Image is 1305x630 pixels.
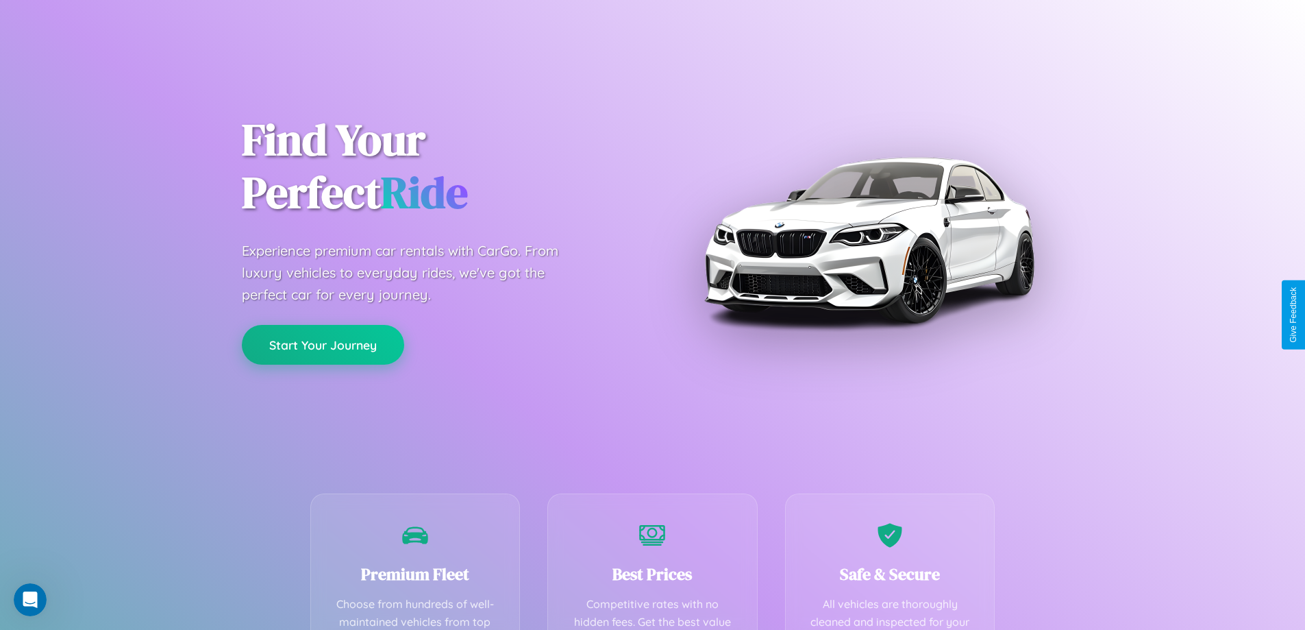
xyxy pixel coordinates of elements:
h3: Safe & Secure [806,563,974,585]
span: Ride [381,162,468,222]
img: Premium BMW car rental vehicle [697,69,1040,411]
h1: Find Your Perfect [242,114,632,219]
h3: Premium Fleet [332,563,499,585]
div: Give Feedback [1289,287,1298,343]
p: Experience premium car rentals with CarGo. From luxury vehicles to everyday rides, we've got the ... [242,240,584,306]
button: Start Your Journey [242,325,404,365]
iframe: Intercom live chat [14,583,47,616]
h3: Best Prices [569,563,736,585]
